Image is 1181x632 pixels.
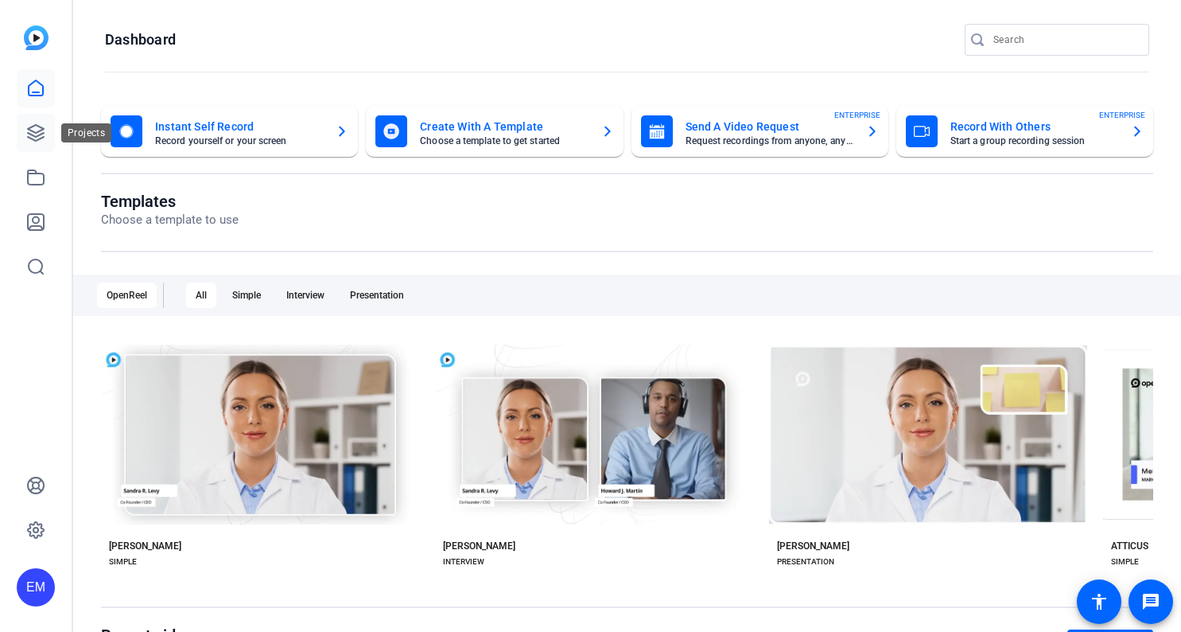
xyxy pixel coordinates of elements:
button: Send A Video RequestRequest recordings from anyone, anywhereENTERPRISE [631,106,888,157]
div: INTERVIEW [443,556,484,568]
mat-card-subtitle: Record yourself or your screen [155,136,323,146]
div: ATTICUS [1111,540,1148,552]
div: Presentation [340,283,414,308]
div: [PERSON_NAME] [777,540,849,552]
p: Choose a template to use [101,211,239,229]
mat-card-title: Record With Others [950,117,1118,136]
span: ENTERPRISE [1099,109,1145,121]
div: Interview [277,283,334,308]
div: PRESENTATION [777,556,834,568]
span: ENTERPRISE [834,109,880,121]
div: [PERSON_NAME] [109,540,181,552]
div: SIMPLE [109,556,137,568]
input: Search [993,30,1136,49]
div: Projects [61,123,111,142]
h1: Dashboard [105,30,176,49]
div: [PERSON_NAME] [443,540,515,552]
mat-card-subtitle: Start a group recording session [950,136,1118,146]
div: All [186,283,216,308]
button: Create With A TemplateChoose a template to get started [366,106,623,157]
mat-card-subtitle: Choose a template to get started [420,136,588,146]
mat-card-title: Send A Video Request [686,117,853,136]
h1: Templates [101,192,239,211]
div: OpenReel [97,283,157,308]
mat-icon: accessibility [1090,592,1109,611]
div: SIMPLE [1111,556,1139,568]
img: blue-gradient.svg [24,25,49,50]
mat-card-title: Create With A Template [420,117,588,136]
button: Record With OthersStart a group recording sessionENTERPRISE [896,106,1153,157]
mat-icon: message [1141,592,1160,611]
mat-card-title: Instant Self Record [155,117,323,136]
button: Instant Self RecordRecord yourself or your screen [101,106,358,157]
div: Simple [223,283,270,308]
div: EM [17,568,55,607]
mat-card-subtitle: Request recordings from anyone, anywhere [686,136,853,146]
